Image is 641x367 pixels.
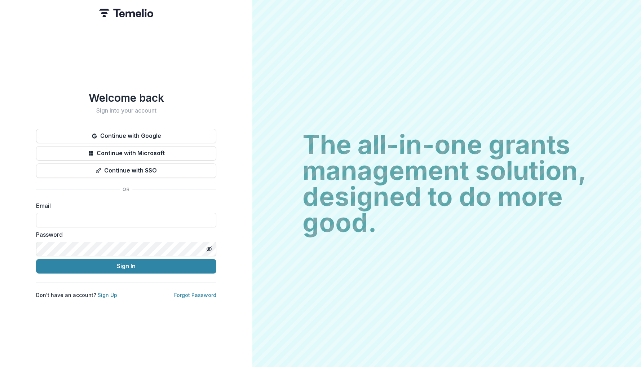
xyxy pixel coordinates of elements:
[36,107,216,114] h2: Sign into your account
[36,91,216,104] h1: Welcome back
[99,9,153,17] img: Temelio
[36,129,216,143] button: Continue with Google
[36,291,117,299] p: Don't have an account?
[36,201,212,210] label: Email
[36,230,212,239] label: Password
[203,243,215,255] button: Toggle password visibility
[36,146,216,161] button: Continue with Microsoft
[36,259,216,274] button: Sign In
[36,163,216,178] button: Continue with SSO
[174,292,216,298] a: Forgot Password
[98,292,117,298] a: Sign Up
